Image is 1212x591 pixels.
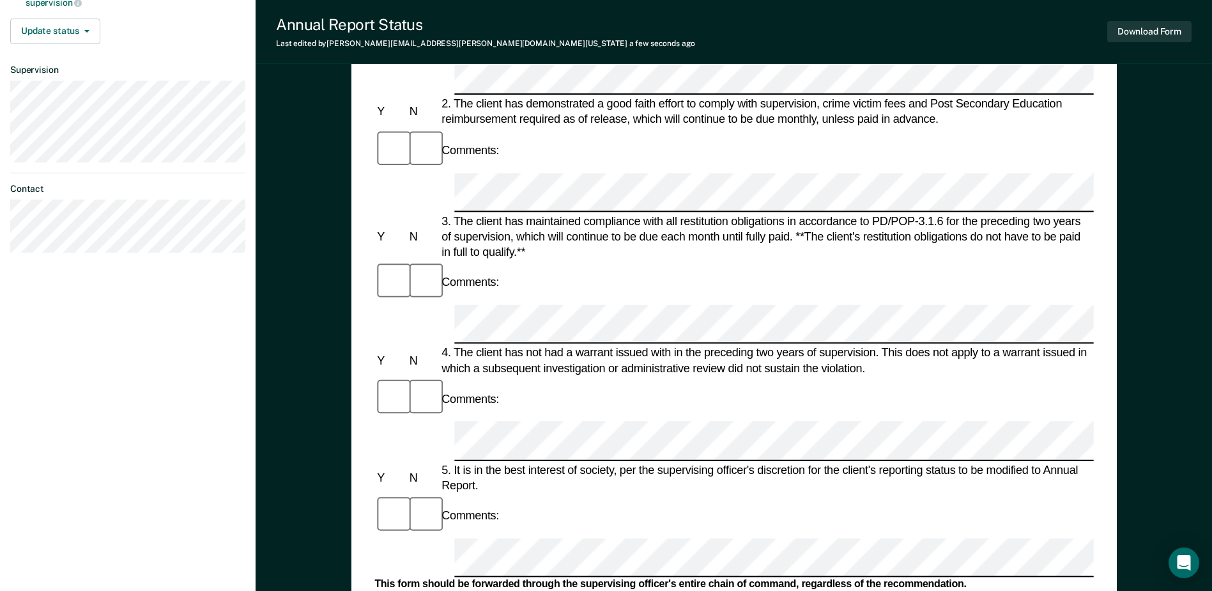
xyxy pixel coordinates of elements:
[629,39,695,48] span: a few seconds ago
[439,508,502,523] div: Comments:
[406,353,438,368] div: N
[374,229,406,244] div: Y
[406,229,438,244] div: N
[374,469,406,485] div: Y
[374,104,406,120] div: Y
[1169,548,1199,578] div: Open Intercom Messenger
[1107,21,1192,42] button: Download Form
[10,65,245,75] dt: Supervision
[276,15,695,34] div: Annual Report Status
[439,213,1094,260] div: 3. The client has maintained compliance with all restitution obligations in accordance to PD/POP-...
[439,345,1094,376] div: 4. The client has not had a warrant issued with in the preceding two years of supervision. This d...
[406,469,438,485] div: N
[10,19,100,44] button: Update status
[406,104,438,120] div: N
[439,97,1094,127] div: 2. The client has demonstrated a good faith effort to comply with supervision, crime victim fees ...
[439,274,502,290] div: Comments:
[10,184,245,194] dt: Contact
[439,143,502,158] div: Comments:
[276,39,695,48] div: Last edited by [PERSON_NAME][EMAIL_ADDRESS][PERSON_NAME][DOMAIN_NAME][US_STATE]
[439,462,1094,492] div: 5. It is in the best interest of society, per the supervising officer's discretion for the client...
[439,391,502,407] div: Comments:
[374,353,406,368] div: Y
